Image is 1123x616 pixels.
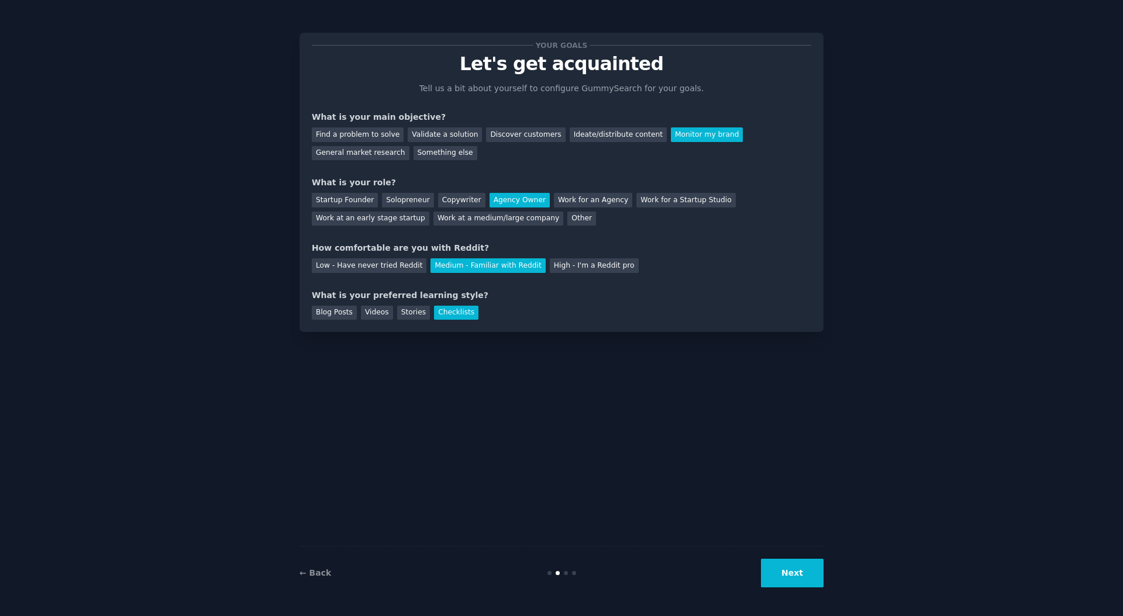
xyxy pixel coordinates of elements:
div: Other [567,212,596,226]
div: Work at an early stage startup [312,212,429,226]
div: What is your main objective? [312,111,811,123]
div: Discover customers [486,127,565,142]
div: Something else [414,146,477,161]
div: Startup Founder [312,193,378,207]
div: Monitor my brand [671,127,743,142]
div: Work for a Startup Studio [636,193,735,207]
div: Videos [361,306,393,320]
div: Low - Have never tried Reddit [312,258,426,273]
div: Validate a solution [408,127,482,142]
span: Your goals [533,39,590,51]
div: How comfortable are you with Reddit? [312,242,811,254]
p: Tell us a bit about yourself to configure GummySearch for your goals. [414,82,709,95]
p: Let's get acquainted [312,54,811,74]
div: High - I'm a Reddit pro [550,258,639,273]
div: Agency Owner [490,193,550,207]
div: Solopreneur [382,193,433,207]
div: Find a problem to solve [312,127,404,142]
div: Work for an Agency [554,193,632,207]
div: What is your preferred learning style? [312,289,811,302]
div: Medium - Familiar with Reddit [430,258,545,273]
div: Copywriter [438,193,485,207]
div: What is your role? [312,177,811,189]
div: Work at a medium/large company [433,212,563,226]
div: Checklists [434,306,478,320]
button: Next [761,559,824,587]
a: ← Back [299,568,331,577]
div: General market research [312,146,409,161]
div: Blog Posts [312,306,357,320]
div: Stories [397,306,430,320]
div: Ideate/distribute content [570,127,667,142]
